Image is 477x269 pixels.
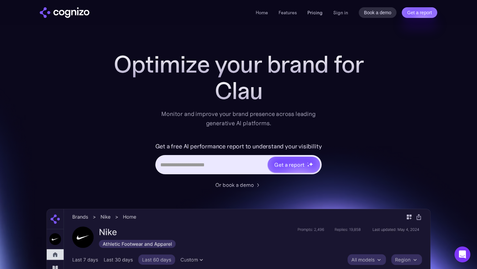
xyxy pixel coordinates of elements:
[157,109,320,128] div: Monitor and improve your brand presence across leading generative AI platforms.
[215,181,254,189] div: Or book a demo
[307,162,308,163] img: star
[402,7,437,18] a: Get a report
[279,10,297,16] a: Features
[155,141,322,178] form: Hero URL Input Form
[155,141,322,152] label: Get a free AI performance report to understand your visibility
[333,9,348,17] a: Sign in
[307,10,323,16] a: Pricing
[215,181,262,189] a: Or book a demo
[309,162,313,166] img: star
[359,7,397,18] a: Book a demo
[40,7,89,18] a: home
[454,246,470,262] div: Open Intercom Messenger
[106,51,371,78] h1: Optimize your brand for
[307,165,309,167] img: star
[256,10,268,16] a: Home
[40,7,89,18] img: cognizo logo
[267,156,321,173] a: Get a reportstarstarstar
[106,78,371,104] div: Clau
[274,161,304,169] div: Get a report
